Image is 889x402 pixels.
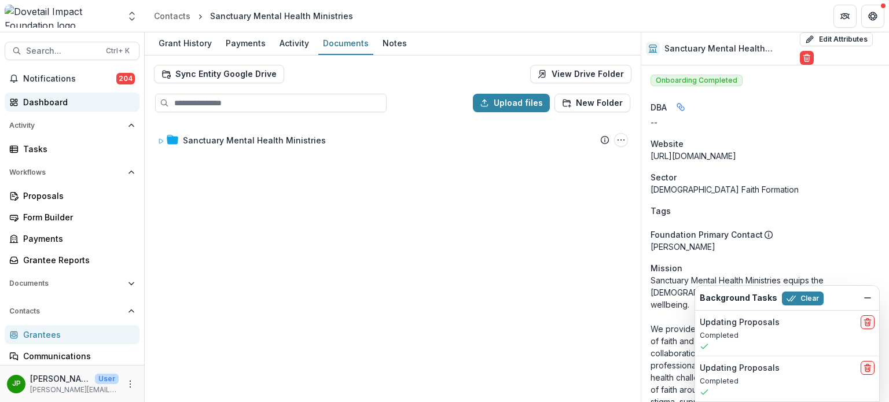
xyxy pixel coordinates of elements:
div: Activity [275,35,314,51]
div: Grantees [23,329,130,341]
a: Payments [5,229,139,248]
div: Sanctuary Mental Health Ministries [183,134,326,146]
div: Proposals [23,190,130,202]
div: Grant History [154,35,216,51]
span: Search... [26,46,99,56]
span: Contacts [9,307,123,315]
span: Activity [9,121,123,130]
div: Grantee Reports [23,254,130,266]
a: Form Builder [5,208,139,227]
a: Dashboard [5,93,139,112]
button: More [123,377,137,391]
a: Activity [275,32,314,55]
h2: Updating Proposals [700,363,780,373]
button: Open Contacts [5,302,139,320]
a: Communications [5,346,139,366]
nav: breadcrumb [149,8,358,24]
a: Payments [221,32,270,55]
span: Mission [651,262,682,274]
a: Documents [318,32,373,55]
button: delete [861,315,875,329]
div: Tasks [23,143,130,155]
p: User [95,374,119,384]
p: [DEMOGRAPHIC_DATA] Faith Formation [651,183,880,196]
span: Onboarding Completed [651,75,743,86]
div: -- [651,116,880,128]
p: Foundation Primary Contact [651,228,763,241]
div: Payments [23,233,130,245]
button: New Folder [554,94,630,112]
span: DBA [651,101,667,113]
button: Get Help [861,5,884,28]
p: Completed [700,330,875,341]
button: delete [861,361,875,375]
span: Notifications [23,74,116,84]
p: [PERSON_NAME][EMAIL_ADDRESS][DOMAIN_NAME] [30,385,119,395]
div: Notes [378,35,412,51]
button: Partners [833,5,857,28]
button: Notifications204 [5,69,139,88]
div: Dashboard [23,96,130,108]
span: Documents [9,279,123,287]
a: Contacts [149,8,195,24]
button: Dismiss [861,291,875,305]
div: Contacts [154,10,190,22]
a: View Drive Folder [530,65,631,83]
div: Ctrl + K [104,45,132,57]
button: Sync Entity Google Drive [154,65,284,83]
p: [PERSON_NAME] [651,241,880,253]
button: Search... [5,42,139,60]
a: Notes [378,32,412,55]
a: Proposals [5,186,139,205]
span: Workflows [9,168,123,176]
div: Documents [318,35,373,51]
p: Completed [700,376,875,386]
h2: Updating Proposals [700,318,780,327]
h2: Background Tasks [700,293,777,303]
div: Payments [221,35,270,51]
button: Edit Attributes [800,32,873,46]
a: Grantee Reports [5,250,139,270]
span: Tags [651,205,671,217]
button: Open Activity [5,116,139,135]
a: Grantees [5,325,139,344]
span: Website [651,138,684,150]
div: Form Builder [23,211,130,223]
div: Jason Pittman [12,380,21,388]
img: Dovetail Impact Foundation logo [5,5,119,28]
h2: Sanctuary Mental Health Ministries [664,44,795,54]
span: 204 [116,73,135,84]
button: Upload files [473,94,550,112]
button: Linked binding [671,98,690,116]
button: Open Workflows [5,163,139,182]
a: Tasks [5,139,139,158]
p: [PERSON_NAME] [30,373,90,385]
a: [URL][DOMAIN_NAME] [651,151,736,161]
button: Sanctuary Mental Health Ministries Options [614,133,628,147]
button: Open Documents [5,274,139,293]
button: Open entity switcher [124,5,140,28]
button: Delete [800,51,814,65]
span: Sector [651,171,677,183]
div: Sanctuary Mental Health Ministries [210,10,353,22]
div: Communications [23,350,130,362]
button: Clear [782,292,824,305]
a: Grant History [154,32,216,55]
div: Sanctuary Mental Health MinistriesSanctuary Mental Health Ministries Options [153,128,633,152]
